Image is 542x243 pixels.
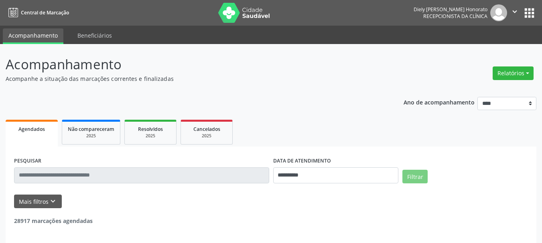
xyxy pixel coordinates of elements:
[21,9,69,16] span: Central de Marcação
[3,28,63,44] a: Acompanhamento
[187,133,227,139] div: 2025
[423,13,487,20] span: Recepcionista da clínica
[72,28,118,42] a: Beneficiários
[14,217,93,225] strong: 28917 marcações agendadas
[404,97,475,107] p: Ano de acompanhamento
[414,6,487,13] div: Diely [PERSON_NAME] Honorato
[6,54,377,74] p: Acompanhamento
[49,197,57,206] i: keyboard_arrow_down
[68,133,114,139] div: 2025
[402,170,428,183] button: Filtrar
[18,126,45,133] span: Agendados
[510,7,519,16] i: 
[6,74,377,83] p: Acompanhe a situação das marcações correntes e finalizadas
[130,133,171,139] div: 2025
[490,4,507,21] img: img
[493,66,534,80] button: Relatórios
[68,126,114,133] span: Não compareceram
[193,126,220,133] span: Cancelados
[522,6,536,20] button: apps
[6,6,69,19] a: Central de Marcação
[507,4,522,21] button: 
[14,195,62,209] button: Mais filtroskeyboard_arrow_down
[138,126,163,133] span: Resolvidos
[14,155,41,167] label: PESQUISAR
[273,155,331,167] label: DATA DE ATENDIMENTO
